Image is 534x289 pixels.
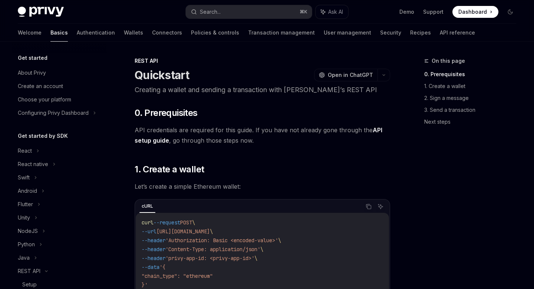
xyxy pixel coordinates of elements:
span: curl [142,219,154,226]
span: --request [154,219,180,226]
span: On this page [432,56,465,65]
a: Policies & controls [191,24,239,42]
span: \ [260,246,263,253]
span: \ [192,219,195,226]
div: Configuring Privy Dashboard [18,108,89,117]
div: Swift [18,173,30,182]
a: 0. Prerequisites [424,68,522,80]
a: User management [324,24,371,42]
div: cURL [139,202,155,211]
span: \ [254,255,257,262]
div: Choose your platform [18,95,71,104]
button: Copy the contents from the code block [364,202,373,211]
a: Security [380,24,401,42]
span: 'Authorization: Basic <encoded-value>' [165,237,278,244]
p: Creating a wallet and sending a transaction with [PERSON_NAME]’s REST API [135,85,390,95]
button: Open in ChatGPT [314,69,378,81]
div: Search... [200,7,221,16]
span: '{ [159,264,165,270]
div: Create an account [18,82,63,91]
span: API credentials are required for this guide. If you have not already gone through the , go throug... [135,125,390,146]
a: API reference [440,24,475,42]
a: Demo [399,8,414,16]
a: About Privy [12,66,107,79]
span: Dashboard [458,8,487,16]
div: Android [18,186,37,195]
button: Search...⌘K [186,5,311,19]
div: Java [18,253,30,262]
a: Welcome [18,24,42,42]
span: Ask AI [328,8,343,16]
h5: Get started by SDK [18,131,68,140]
div: React native [18,160,48,169]
span: POST [180,219,192,226]
span: ⌘ K [300,9,307,15]
span: --header [142,246,165,253]
button: Ask AI [376,202,385,211]
a: Wallets [124,24,143,42]
a: Connectors [152,24,182,42]
span: --header [142,255,165,262]
a: Recipes [410,24,431,42]
span: "chain_type": "ethereum" [142,273,213,279]
img: dark logo [18,7,64,17]
a: 2. Sign a message [424,92,522,104]
span: --url [142,228,156,235]
span: \ [210,228,213,235]
div: Flutter [18,200,33,209]
a: 3. Send a transaction [424,104,522,116]
span: [URL][DOMAIN_NAME] [156,228,210,235]
h5: Get started [18,53,47,62]
div: NodeJS [18,227,38,236]
div: Python [18,240,35,249]
span: --header [142,237,165,244]
div: About Privy [18,68,46,77]
a: Next steps [424,116,522,128]
span: \ [278,237,281,244]
h1: Quickstart [135,68,189,82]
span: --data [142,264,159,270]
span: 'Content-Type: application/json' [165,246,260,253]
span: Let’s create a simple Ethereum wallet: [135,181,390,192]
button: Toggle dark mode [504,6,516,18]
div: REST API [135,57,390,65]
a: Dashboard [452,6,498,18]
span: Open in ChatGPT [328,71,373,79]
div: Unity [18,213,30,222]
a: Choose your platform [12,93,107,106]
a: Authentication [77,24,115,42]
span: 0. Prerequisites [135,107,197,119]
div: REST API [18,267,40,276]
a: 1. Create a wallet [424,80,522,92]
span: }' [142,282,148,288]
div: Setup [22,280,37,289]
span: 'privy-app-id: <privy-app-id>' [165,255,254,262]
a: Create an account [12,79,107,93]
a: Support [423,8,444,16]
a: Transaction management [248,24,315,42]
a: Basics [50,24,68,42]
span: 1. Create a wallet [135,163,204,175]
button: Ask AI [316,5,348,19]
div: React [18,146,32,155]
